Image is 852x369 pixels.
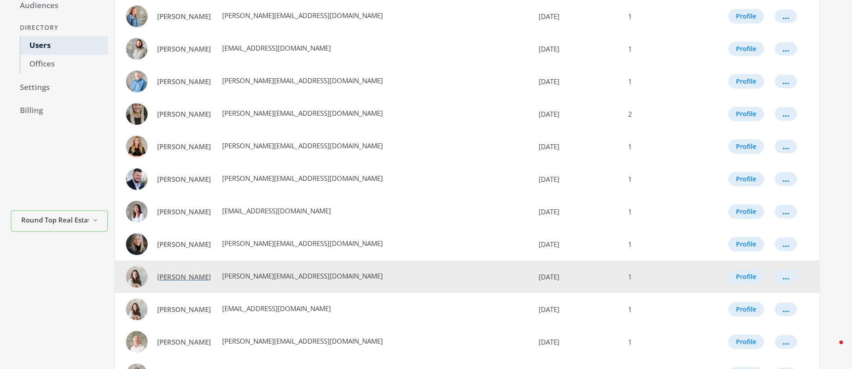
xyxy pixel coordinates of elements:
[623,163,698,195] td: 1
[782,179,789,180] div: ...
[782,341,789,342] div: ...
[220,43,331,52] span: [EMAIL_ADDRESS][DOMAIN_NAME]
[782,114,789,114] div: ...
[151,301,217,318] a: [PERSON_NAME]
[157,272,211,281] span: [PERSON_NAME]
[623,326,698,358] td: 1
[728,237,764,251] button: Profile
[126,266,148,288] img: Emily Shaw profile
[126,38,148,60] img: Ben Kastleman profile
[126,136,148,157] img: Caroline Wolff profile
[220,11,383,20] span: [PERSON_NAME][EMAIL_ADDRESS][DOMAIN_NAME]
[151,138,217,155] a: [PERSON_NAME]
[220,141,383,150] span: [PERSON_NAME][EMAIL_ADDRESS][DOMAIN_NAME]
[531,65,623,98] td: [DATE]
[157,44,211,53] span: [PERSON_NAME]
[531,260,623,293] td: [DATE]
[151,73,217,90] a: [PERSON_NAME]
[220,206,331,215] span: [EMAIL_ADDRESS][DOMAIN_NAME]
[728,9,764,24] button: Profile
[775,9,797,23] button: ...
[157,175,211,184] span: [PERSON_NAME]
[126,233,148,255] img: Connie Burch profile
[531,326,623,358] td: [DATE]
[728,270,764,284] button: Profile
[126,331,148,353] img: Frank Hillbolt profile
[11,101,108,120] a: Billing
[126,103,148,125] img: Caitlin Jacob profile
[623,98,698,130] td: 2
[728,42,764,56] button: Profile
[151,106,217,123] a: [PERSON_NAME]
[782,146,789,147] div: ...
[782,244,789,245] div: ...
[775,335,797,349] button: ...
[531,130,623,163] td: [DATE]
[728,302,764,317] button: Profile
[775,237,797,251] button: ...
[126,71,148,92] img: Bryan Roberts profile
[126,168,148,190] img: Christopher Diehl profile
[728,172,764,186] button: Profile
[775,42,797,56] button: ...
[151,269,217,285] a: [PERSON_NAME]
[220,76,383,85] span: [PERSON_NAME][EMAIL_ADDRESS][DOMAIN_NAME]
[220,239,383,248] span: [PERSON_NAME][EMAIL_ADDRESS][DOMAIN_NAME]
[782,16,789,17] div: ...
[728,139,764,154] button: Profile
[531,98,623,130] td: [DATE]
[782,48,789,49] div: ...
[531,228,623,260] td: [DATE]
[220,109,383,118] span: [PERSON_NAME][EMAIL_ADDRESS][DOMAIN_NAME]
[151,8,217,25] a: [PERSON_NAME]
[20,55,108,74] a: Offices
[220,304,331,313] span: [EMAIL_ADDRESS][DOMAIN_NAME]
[157,77,211,86] span: [PERSON_NAME]
[151,203,217,220] a: [PERSON_NAME]
[623,260,698,293] td: 1
[157,142,211,151] span: [PERSON_NAME]
[157,305,211,314] span: [PERSON_NAME]
[157,12,211,21] span: [PERSON_NAME]
[775,172,797,186] button: ...
[220,336,383,345] span: [PERSON_NAME][EMAIL_ADDRESS][DOMAIN_NAME]
[11,19,108,36] div: Directory
[220,271,383,280] span: [PERSON_NAME][EMAIL_ADDRESS][DOMAIN_NAME]
[126,5,148,27] img: Ashley Mitchell profile
[775,205,797,218] button: ...
[782,309,789,310] div: ...
[220,174,383,183] span: [PERSON_NAME][EMAIL_ADDRESS][DOMAIN_NAME]
[775,140,797,153] button: ...
[728,335,764,349] button: Profile
[157,109,211,118] span: [PERSON_NAME]
[151,334,217,350] a: [PERSON_NAME]
[728,107,764,121] button: Profile
[531,293,623,326] td: [DATE]
[157,240,211,249] span: [PERSON_NAME]
[21,215,89,226] span: Round Top Real Estate
[775,107,797,121] button: ...
[623,293,698,326] td: 1
[11,78,108,97] a: Settings
[775,270,797,284] button: ...
[126,201,148,222] img: Claire Zapalac profile
[782,81,789,82] div: ...
[775,75,797,88] button: ...
[728,204,764,219] button: Profile
[531,33,623,65] td: [DATE]
[126,298,148,320] img: Emily Shaw profile
[151,236,217,253] a: [PERSON_NAME]
[623,33,698,65] td: 1
[623,228,698,260] td: 1
[623,130,698,163] td: 1
[151,41,217,57] a: [PERSON_NAME]
[531,163,623,195] td: [DATE]
[728,74,764,89] button: Profile
[20,36,108,55] a: Users
[157,207,211,216] span: [PERSON_NAME]
[775,303,797,316] button: ...
[157,337,211,346] span: [PERSON_NAME]
[623,195,698,228] td: 1
[623,65,698,98] td: 1
[151,171,217,188] a: [PERSON_NAME]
